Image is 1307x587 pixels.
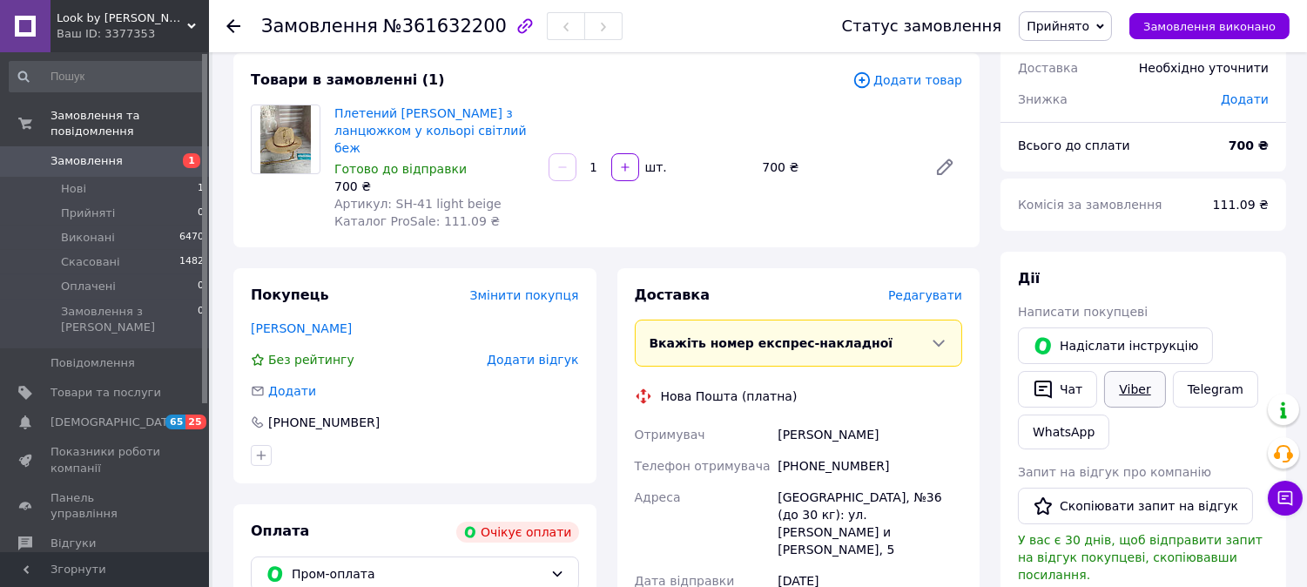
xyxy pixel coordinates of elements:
span: Дії [1018,270,1040,287]
span: Виконані [61,230,115,246]
div: Необхідно уточнити [1128,49,1279,87]
span: Готово до відправки [334,162,467,176]
span: Повідомлення [51,355,135,371]
button: Скопіювати запит на відгук [1018,488,1253,524]
span: 111.09 ₴ [1213,198,1269,212]
span: Знижка [1018,92,1068,106]
span: Отримувач [635,428,705,442]
span: Замовлення та повідомлення [51,108,209,139]
span: Телефон отримувача [635,459,771,473]
span: Покупець [251,287,329,303]
span: Відгуки [51,536,96,551]
div: [PHONE_NUMBER] [774,450,966,482]
img: Плетений капелюшок федора з ланцюжком у кольорі світлий беж [260,105,312,173]
span: 65 [165,415,185,429]
span: Додати [268,384,316,398]
a: WhatsApp [1018,415,1109,449]
span: 1 [198,181,204,197]
button: Замовлення виконано [1129,13,1290,39]
span: Замовлення [51,153,123,169]
span: [DEMOGRAPHIC_DATA] [51,415,179,430]
span: Всього до сплати [1018,138,1130,152]
a: [PERSON_NAME] [251,321,352,335]
span: 25 [185,415,205,429]
span: Показники роботи компанії [51,444,161,476]
button: Чат з покупцем [1268,481,1303,516]
span: Каталог ProSale: 111.09 ₴ [334,214,500,228]
span: Написати покупцеві [1018,305,1148,319]
div: Повернутися назад [226,17,240,35]
span: Оплата [251,523,309,539]
span: У вас є 30 днів, щоб відправити запит на відгук покупцеві, скопіювавши посилання. [1018,533,1263,582]
span: Додати [1221,92,1269,106]
span: Скасовані [61,254,120,270]
span: Без рейтингу [268,353,354,367]
span: Товари в замовленні (1) [251,71,445,88]
div: Очікує оплати [456,522,579,543]
span: №361632200 [383,16,507,37]
div: Статус замовлення [842,17,1002,35]
span: Прийняті [61,206,115,221]
a: Viber [1104,371,1165,408]
span: 0 [198,206,204,221]
span: 1482 [179,254,204,270]
span: Нові [61,181,86,197]
span: Адреса [635,490,681,504]
a: Редагувати [927,150,962,185]
div: 700 ₴ [755,155,920,179]
input: Пошук [9,61,205,92]
button: Чат [1018,371,1097,408]
span: Запит на відгук про компанію [1018,465,1211,479]
div: Ваш ID: 3377353 [57,26,209,42]
div: [PHONE_NUMBER] [266,414,381,431]
span: Додати відгук [487,353,578,367]
div: Нова Пошта (платна) [657,388,802,405]
span: Оплачені [61,279,116,294]
span: Додати товар [852,71,962,90]
span: Вкажіть номер експрес-накладної [650,336,893,350]
span: Комісія за замовлення [1018,198,1162,212]
span: 6470 [179,230,204,246]
button: Надіслати інструкцію [1018,327,1213,364]
span: Замовлення з [PERSON_NAME] [61,304,198,335]
span: Пром-оплата [292,564,543,584]
span: Артикул: SH-41 light beige [334,197,502,211]
span: Прийнято [1027,19,1089,33]
span: 1 [183,153,200,168]
span: Доставка [1018,61,1078,75]
span: Редагувати [888,288,962,302]
span: Доставка [635,287,711,303]
span: Змінити покупця [470,288,579,302]
div: [GEOGRAPHIC_DATA], №36 (до 30 кг): ул. [PERSON_NAME] и [PERSON_NAME], 5 [774,482,966,565]
div: шт. [641,159,669,176]
div: 700 ₴ [334,178,535,195]
span: Look by Katrina [57,10,187,26]
span: Замовлення виконано [1143,20,1276,33]
span: Замовлення [261,16,378,37]
span: 0 [198,279,204,294]
b: 700 ₴ [1229,138,1269,152]
a: Плетений [PERSON_NAME] з ланцюжком у кольорі світлий беж [334,106,527,155]
div: [PERSON_NAME] [774,419,966,450]
span: Панель управління [51,490,161,522]
a: Telegram [1173,371,1258,408]
span: 0 [198,304,204,335]
span: Товари та послуги [51,385,161,401]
